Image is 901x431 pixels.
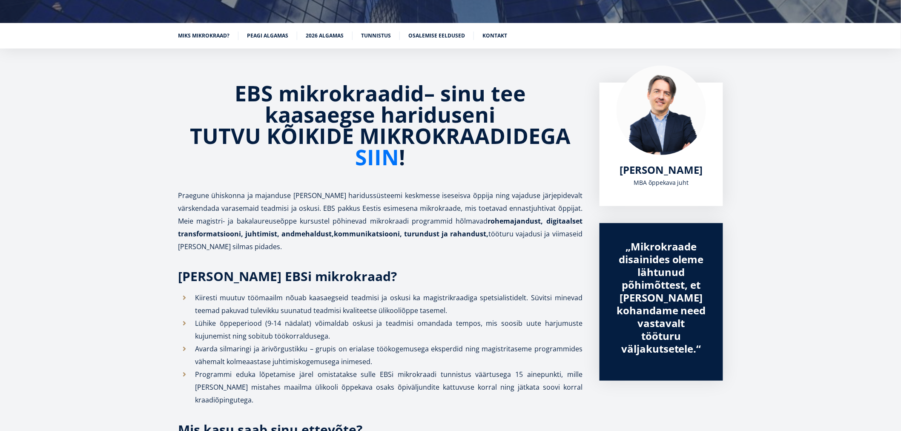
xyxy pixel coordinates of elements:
img: Marko Rillo [617,66,706,155]
strong: kommunikatsiooni, turundust ja rahandust, [334,229,488,238]
li: Lühike õppeperiood (9-14 nädalat) võimaldab oskusi ja teadmisi omandada tempos, mis soosib uute h... [178,317,582,342]
strong: EBS mikrokraadid [235,79,424,108]
strong: [PERSON_NAME] EBSi mikrokraad? [178,267,397,285]
strong: sinu tee kaasaegse hariduseni TUTVU KÕIKIDE MIKROKRAADIDEGA ! [190,79,571,172]
a: [PERSON_NAME] [620,164,703,176]
a: SIIN [356,147,399,168]
li: Avarda silmaringi ja ärivõrgustikku – grupis on erialase töökogemusega eksperdid ning magistritas... [178,342,582,368]
a: Kontakt [482,32,507,40]
span: [PERSON_NAME] [620,163,703,177]
p: Kiiresti muutuv töömaailm nõuab kaasaegseid teadmisi ja oskusi ka magistrikraadiga spetsialistide... [195,291,582,317]
a: Peagi algamas [247,32,288,40]
div: MBA õppekava juht [617,176,706,189]
p: Praegune ühiskonna ja majanduse [PERSON_NAME] haridussüsteemi keskmesse iseseisva õppija ning vaj... [178,189,582,253]
div: „Mikrokraade disainides oleme lähtunud põhimõttest, et [PERSON_NAME] kohandame need vastavalt töö... [617,240,706,355]
strong: – [424,79,435,108]
a: Osalemise eeldused [408,32,465,40]
li: Programmi eduka lõpetamise järel omistatakse sulle EBSi mikrokraadi tunnistus väärtusega 15 ainep... [178,368,582,406]
a: Miks mikrokraad? [178,32,230,40]
a: 2026 algamas [306,32,344,40]
a: Tunnistus [361,32,391,40]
